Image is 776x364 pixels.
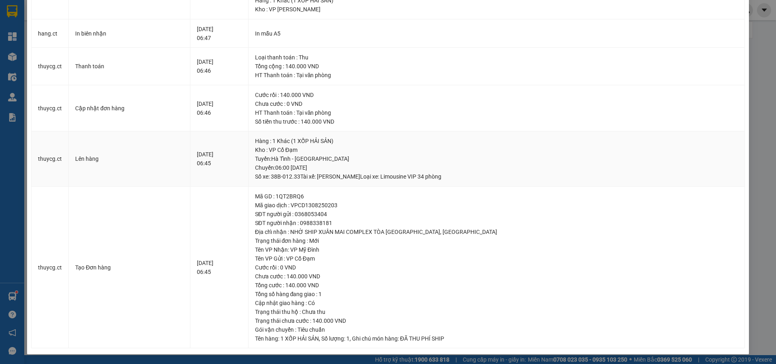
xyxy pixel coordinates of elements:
div: Tổng cộng : 140.000 VND [255,62,738,71]
div: Mã GD : 1QT2BRQ6 [255,192,738,201]
div: [DATE] 06:46 [197,57,242,75]
div: Trạng thái thu hộ : Chưa thu [255,307,738,316]
div: [DATE] 06:47 [197,25,242,42]
div: Thanh toán [75,62,183,71]
div: Hàng : 1 Khác (1 XỐP HẢI SẢN) [255,137,738,145]
td: thuycg.ct [32,48,69,85]
div: SĐT người gửi : 0368053404 [255,210,738,219]
div: Tuyến : Hà Tĩnh - [GEOGRAPHIC_DATA] Chuyến: 06:00 [DATE] Số xe: 38B-012.33 Tài xế: [PERSON_NAME] ... [255,154,738,181]
div: Gói vận chuyển : Tiêu chuẩn [255,325,738,334]
div: Chưa cước : 0 VND [255,99,738,108]
td: hang.ct [32,19,69,48]
div: Tổng cước : 140.000 VND [255,281,738,290]
td: thuycg.ct [32,85,69,132]
div: Tên hàng: , Số lượng: , Ghi chú món hàng: [255,334,738,343]
div: Cước rồi : 140.000 VND [255,90,738,99]
div: Số tiền thu trước : 140.000 VND [255,117,738,126]
div: Cập nhật đơn hàng [75,104,183,113]
div: Trạng thái chưa cước : 140.000 VND [255,316,738,325]
div: Mã giao dịch : VPCD1308250203 [255,201,738,210]
div: Tên VP Gửi : VP Cổ Đạm [255,254,738,263]
div: Kho : VP Cổ Đạm [255,145,738,154]
div: Tổng số hàng đang giao : 1 [255,290,738,299]
div: [DATE] 06:45 [197,259,242,276]
div: [DATE] 06:45 [197,150,242,168]
div: Trạng thái đơn hàng : Mới [255,236,738,245]
span: 1 XỐP HẢI SẢN [280,335,319,342]
div: Lên hàng [75,154,183,163]
span: 1 [346,335,350,342]
div: In mẫu A5 [255,29,738,38]
span: ĐÃ THU PHÍ SHIP [400,335,444,342]
div: Cập nhật giao hàng : Có [255,299,738,307]
div: In biên nhận [75,29,183,38]
div: HT Thanh toán : Tại văn phòng [255,108,738,117]
div: Tạo Đơn hàng [75,263,183,272]
td: thuycg.ct [32,131,69,187]
div: Kho : VP [PERSON_NAME] [255,5,738,14]
div: Cước rồi : 0 VND [255,263,738,272]
div: SĐT người nhận : 0988338181 [255,219,738,227]
div: Loại thanh toán : Thu [255,53,738,62]
div: Tên VP Nhận: VP Mỹ Đình [255,245,738,254]
td: thuycg.ct [32,187,69,349]
div: Địa chỉ nhận : NHỜ SHIP XUÂN MAI COMPLEX TÒA [GEOGRAPHIC_DATA], [GEOGRAPHIC_DATA] [255,227,738,236]
div: HT Thanh toán : Tại văn phòng [255,71,738,80]
div: [DATE] 06:46 [197,99,242,117]
div: Chưa cước : 140.000 VND [255,272,738,281]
